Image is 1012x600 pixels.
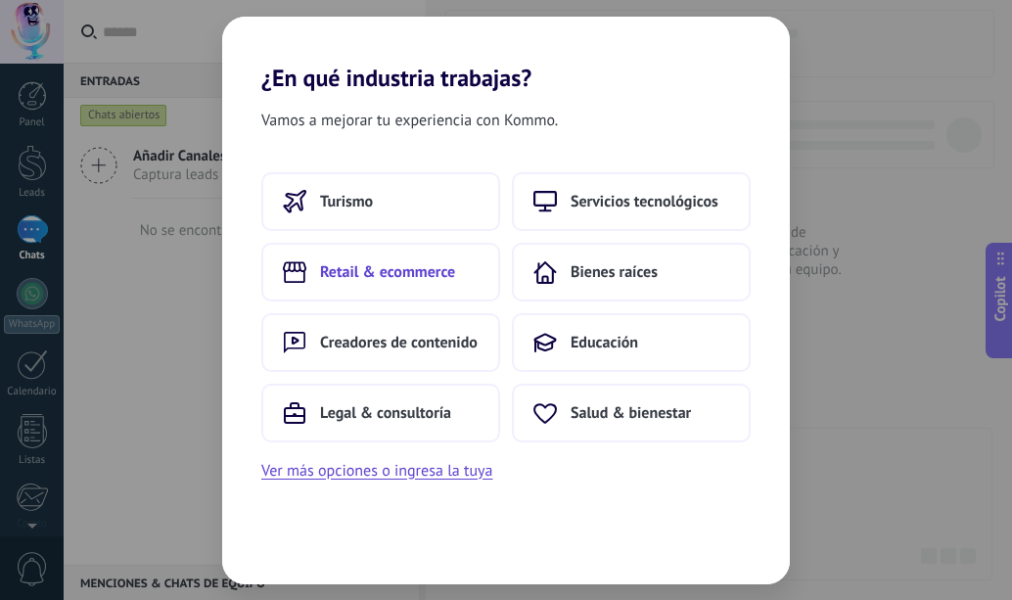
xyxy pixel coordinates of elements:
[512,172,751,231] button: Servicios tecnológicos
[320,262,455,282] span: Retail & ecommerce
[320,333,478,352] span: Creadores de contenido
[512,313,751,372] button: Educación
[261,313,500,372] button: Creadores de contenido
[571,403,691,423] span: Salud & bienestar
[571,333,638,352] span: Educación
[261,108,558,133] span: Vamos a mejorar tu experiencia con Kommo.
[261,384,500,442] button: Legal & consultoría
[571,192,718,211] span: Servicios tecnológicos
[222,17,790,92] h2: ¿En qué industria trabajas?
[261,172,500,231] button: Turismo
[512,384,751,442] button: Salud & bienestar
[261,458,492,484] button: Ver más opciones o ingresa la tuya
[261,243,500,301] button: Retail & ecommerce
[320,192,373,211] span: Turismo
[512,243,751,301] button: Bienes raíces
[320,403,451,423] span: Legal & consultoría
[571,262,658,282] span: Bienes raíces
